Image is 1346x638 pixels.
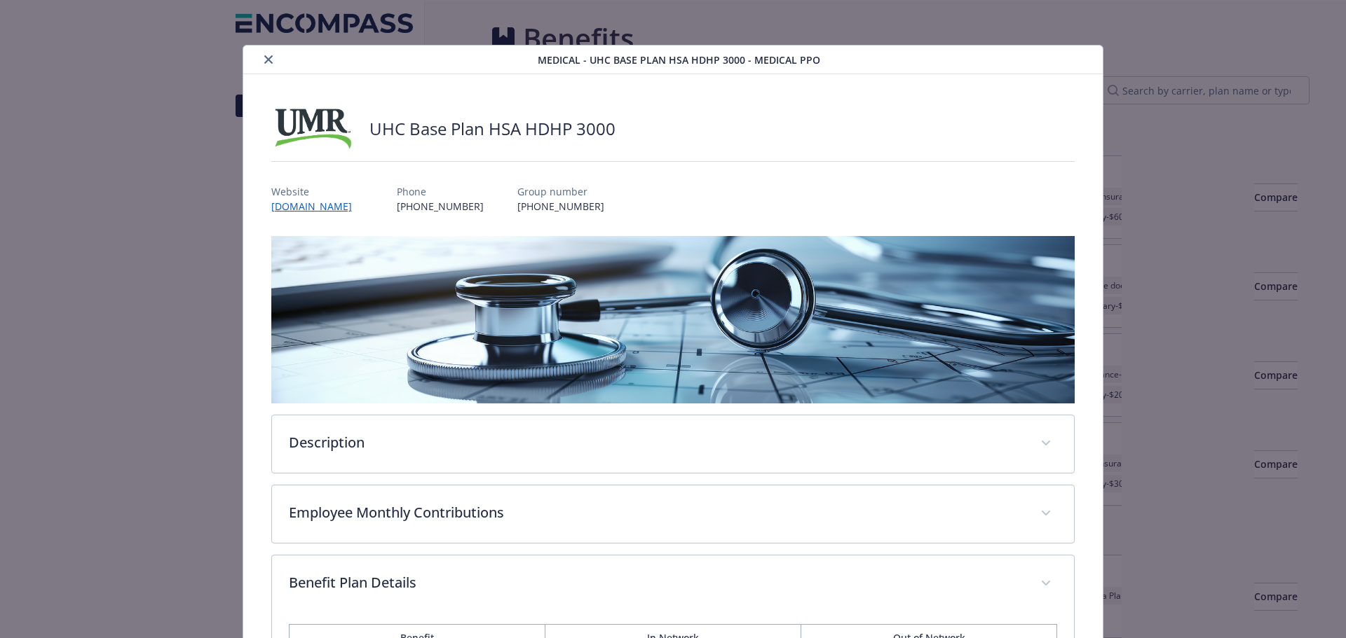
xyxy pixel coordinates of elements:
p: Website [271,184,363,199]
p: Group number [517,184,604,199]
p: [PHONE_NUMBER] [397,199,484,214]
p: Employee Monthly Contributions [289,502,1024,523]
a: [DOMAIN_NAME] [271,200,363,213]
h2: UHC Base Plan HSA HDHP 3000 [369,117,616,141]
div: Description [272,415,1075,473]
div: Benefit Plan Details [272,555,1075,613]
p: Phone [397,184,484,199]
p: Description [289,432,1024,453]
div: Employee Monthly Contributions [272,485,1075,543]
p: Benefit Plan Details [289,572,1024,593]
p: [PHONE_NUMBER] [517,199,604,214]
button: close [260,51,277,68]
span: Medical - UHC Base Plan HSA HDHP 3000 - Medical PPO [538,53,820,67]
img: UMR [271,108,355,150]
img: banner [271,236,1075,403]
